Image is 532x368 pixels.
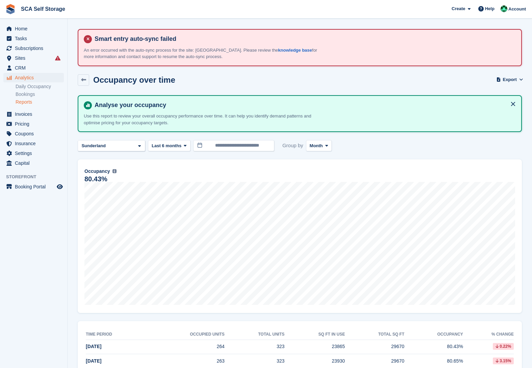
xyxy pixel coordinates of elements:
[92,35,516,43] h4: Smart entry auto-sync failed
[15,109,55,119] span: Invoices
[16,83,64,90] a: Daily Occupancy
[284,340,345,354] td: 23865
[404,340,463,354] td: 80.43%
[3,53,64,63] a: menu
[15,53,55,63] span: Sites
[3,129,64,138] a: menu
[15,63,55,73] span: CRM
[284,329,345,340] th: Sq ft in use
[86,329,146,340] th: Time period
[15,24,55,33] span: Home
[404,329,463,340] th: Occupancy
[493,343,514,350] div: 0.22%
[498,74,522,85] button: Export
[56,183,64,191] a: Preview store
[93,75,175,84] h2: Occupancy over time
[15,129,55,138] span: Coupons
[3,158,64,168] a: menu
[84,176,107,182] div: 80.43%
[508,6,526,12] span: Account
[6,174,67,180] span: Storefront
[55,55,60,61] i: Smart entry sync failures have occurred
[503,76,517,83] span: Export
[282,140,303,151] span: Group by
[15,44,55,53] span: Subscriptions
[112,169,117,173] img: icon-info-grey-7440780725fd019a000dd9b08b2336e03edf1995a4989e88bcd33f0948082b44.svg
[278,48,312,53] a: knowledge base
[84,168,110,175] span: Occupancy
[15,139,55,148] span: Insurance
[463,329,514,340] th: % change
[86,358,101,364] span: [DATE]
[80,142,108,149] div: Sunderland
[310,142,323,149] span: Month
[225,329,284,340] th: Total units
[485,5,495,12] span: Help
[3,119,64,129] a: menu
[3,63,64,73] a: menu
[501,5,507,12] img: Ross Chapman
[15,182,55,191] span: Booking Portal
[3,34,64,43] a: menu
[3,149,64,158] a: menu
[452,5,465,12] span: Create
[148,140,191,151] button: Last 6 months
[345,340,404,354] td: 29670
[16,99,64,105] a: Reports
[3,182,64,191] a: menu
[493,358,514,364] div: 3.15%
[306,140,332,151] button: Month
[15,34,55,43] span: Tasks
[345,329,404,340] th: Total sq ft
[3,73,64,82] a: menu
[146,340,224,354] td: 264
[16,91,64,98] a: Bookings
[86,344,101,349] span: [DATE]
[146,329,224,340] th: Occupied units
[84,113,320,126] p: Use this report to review your overall occupancy performance over time. It can help you identify ...
[152,142,181,149] span: Last 6 months
[3,44,64,53] a: menu
[15,149,55,158] span: Settings
[3,109,64,119] a: menu
[15,73,55,82] span: Analytics
[15,119,55,129] span: Pricing
[84,47,320,60] p: An error occurred with the auto-sync process for the site: [GEOGRAPHIC_DATA]. Please review the f...
[18,3,68,15] a: SCA Self Storage
[3,139,64,148] a: menu
[92,101,516,109] h4: Analyse your occupancy
[15,158,55,168] span: Capital
[5,4,16,14] img: stora-icon-8386f47178a22dfd0bd8f6a31ec36ba5ce8667c1dd55bd0f319d3a0aa187defe.svg
[225,340,284,354] td: 323
[3,24,64,33] a: menu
